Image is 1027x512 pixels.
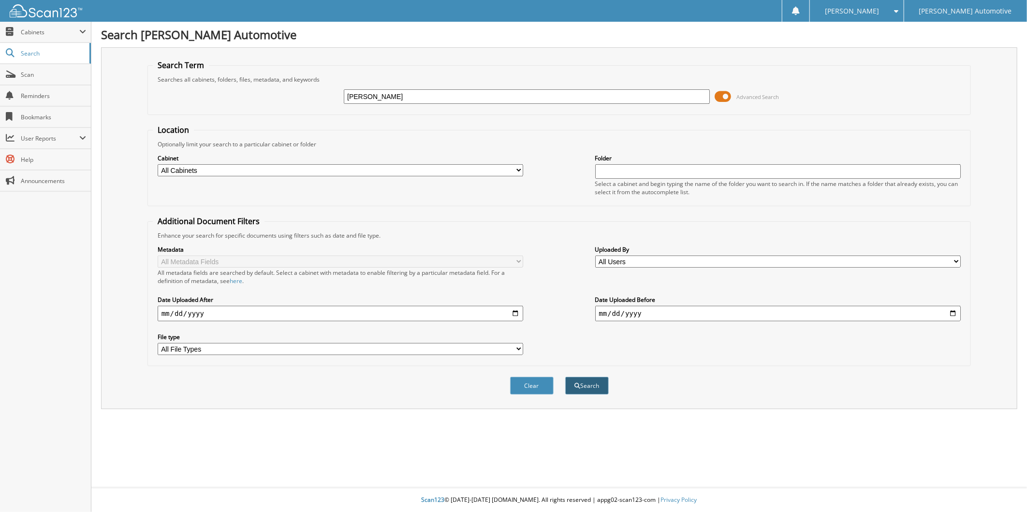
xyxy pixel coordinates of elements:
div: © [DATE]-[DATE] [DOMAIN_NAME]. All rights reserved | appg02-scan123-com | [91,488,1027,512]
legend: Search Term [153,60,209,71]
span: User Reports [21,134,79,142]
span: Search [21,49,85,57]
div: Optionally limit your search to a particular cabinet or folder [153,140,966,148]
div: Select a cabinet and begin typing the name of the folder you want to search in. If the name match... [595,180,961,196]
label: Date Uploaded Before [595,296,961,304]
span: Reminders [21,92,86,100]
img: scan123-logo-white.svg [10,4,82,17]
input: end [595,306,961,321]
label: Cabinet [158,154,524,162]
span: Bookmarks [21,113,86,121]
span: Help [21,156,86,164]
a: Privacy Policy [661,496,697,504]
div: All metadata fields are searched by default. Select a cabinet with metadata to enable filtering b... [158,269,524,285]
span: Announcements [21,177,86,185]
label: Metadata [158,245,524,254]
a: here [230,277,242,285]
span: Scan [21,71,86,79]
legend: Location [153,125,194,135]
label: File type [158,333,524,341]
legend: Additional Document Filters [153,216,264,227]
label: Date Uploaded After [158,296,524,304]
input: start [158,306,524,321]
label: Uploaded By [595,245,961,254]
div: Searches all cabinets, folders, files, metadata, and keywords [153,75,966,84]
span: Advanced Search [736,93,779,100]
span: [PERSON_NAME] [825,8,879,14]
label: Folder [595,154,961,162]
div: Enhance your search for specific documents using filters such as date and file type. [153,231,966,240]
span: Cabinets [21,28,79,36]
button: Clear [510,377,554,395]
button: Search [565,377,609,395]
iframe: Chat Widget [979,466,1027,512]
h1: Search [PERSON_NAME] Automotive [101,27,1017,43]
span: Scan123 [422,496,445,504]
span: [PERSON_NAME] Automotive [919,8,1012,14]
